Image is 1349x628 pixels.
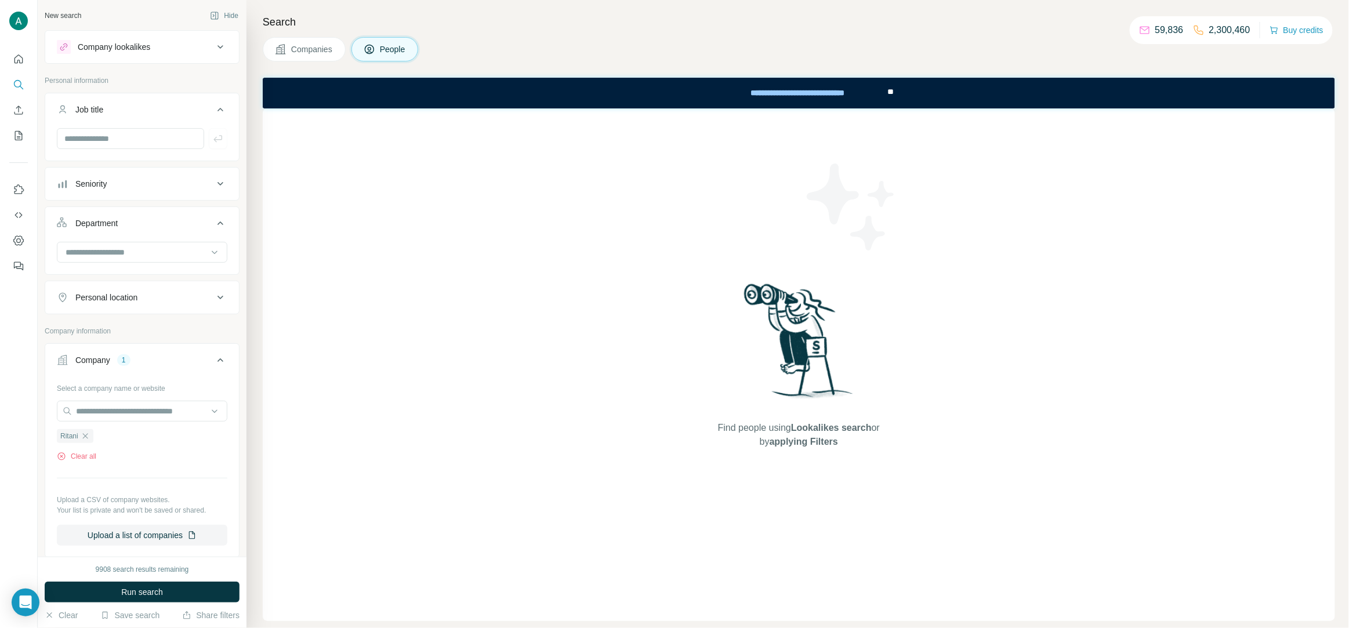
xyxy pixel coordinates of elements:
[791,423,872,433] span: Lookalikes search
[9,12,28,30] img: Avatar
[121,586,163,598] span: Run search
[380,43,407,55] span: People
[1155,23,1184,37] p: 59,836
[9,230,28,251] button: Dashboard
[57,379,227,394] div: Select a company name or website
[117,355,130,365] div: 1
[9,100,28,121] button: Enrich CSV
[75,178,107,190] div: Seniority
[9,205,28,226] button: Use Surfe API
[45,209,239,242] button: Department
[57,451,96,462] button: Clear all
[75,104,103,115] div: Job title
[9,256,28,277] button: Feedback
[202,7,246,24] button: Hide
[45,582,240,602] button: Run search
[45,33,239,61] button: Company lookalikes
[45,284,239,311] button: Personal location
[263,78,1335,108] iframe: Banner
[45,326,240,336] p: Company information
[78,41,150,53] div: Company lookalikes
[45,170,239,198] button: Seniority
[57,525,227,546] button: Upload a list of companies
[57,505,227,516] p: Your list is private and won't be saved or shared.
[9,74,28,95] button: Search
[1270,22,1323,38] button: Buy credits
[1209,23,1250,37] p: 2,300,460
[706,421,891,449] span: Find people using or by
[45,96,239,128] button: Job title
[9,125,28,146] button: My lists
[75,292,137,303] div: Personal location
[291,43,333,55] span: Companies
[263,14,1335,30] h4: Search
[100,609,159,621] button: Save search
[9,179,28,200] button: Use Surfe on LinkedIn
[799,155,904,259] img: Surfe Illustration - Stars
[45,75,240,86] p: Personal information
[57,495,227,505] p: Upload a CSV of company websites.
[75,354,110,366] div: Company
[9,49,28,70] button: Quick start
[12,589,39,616] div: Open Intercom Messenger
[60,431,78,441] span: Ritani
[182,609,240,621] button: Share filters
[75,217,118,229] div: Department
[739,281,860,410] img: Surfe Illustration - Woman searching with binoculars
[45,346,239,379] button: Company1
[770,437,838,447] span: applying Filters
[96,564,189,575] div: 9908 search results remaining
[45,10,81,21] div: New search
[45,609,78,621] button: Clear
